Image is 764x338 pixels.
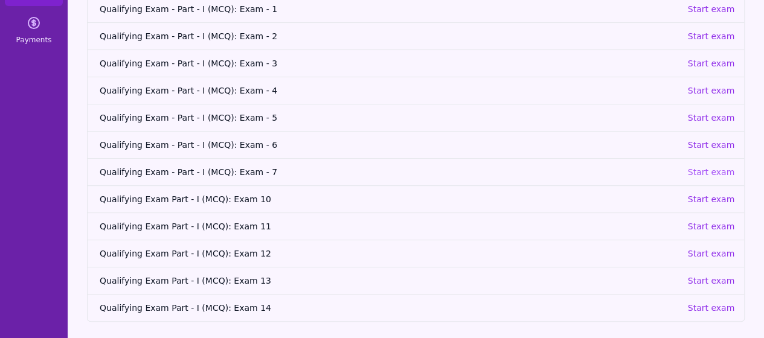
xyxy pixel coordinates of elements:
[88,212,744,240] a: Qualifying Exam Part - I (MCQ): Exam 11Start exam
[100,112,678,124] span: Qualifying Exam - Part - I (MCQ): Exam - 5
[100,302,678,314] span: Qualifying Exam Part - I (MCQ): Exam 14
[100,166,678,178] span: Qualifying Exam - Part - I (MCQ): Exam - 7
[88,185,744,212] a: Qualifying Exam Part - I (MCQ): Exam 10Start exam
[100,84,678,97] span: Qualifying Exam - Part - I (MCQ): Exam - 4
[100,30,678,42] span: Qualifying Exam - Part - I (MCQ): Exam - 2
[100,193,678,205] span: Qualifying Exam Part - I (MCQ): Exam 10
[687,139,734,151] p: Start exam
[100,220,678,232] span: Qualifying Exam Part - I (MCQ): Exam 11
[100,247,678,260] span: Qualifying Exam Part - I (MCQ): Exam 12
[88,240,744,267] a: Qualifying Exam Part - I (MCQ): Exam 12Start exam
[88,294,744,321] a: Qualifying Exam Part - I (MCQ): Exam 14Start exam
[687,302,734,314] p: Start exam
[687,112,734,124] p: Start exam
[687,275,734,287] p: Start exam
[687,166,734,178] p: Start exam
[687,220,734,232] p: Start exam
[88,267,744,294] a: Qualifying Exam Part - I (MCQ): Exam 13Start exam
[16,35,52,45] span: Payments
[88,104,744,131] a: Qualifying Exam - Part - I (MCQ): Exam - 5Start exam
[88,49,744,77] a: Qualifying Exam - Part - I (MCQ): Exam - 3Start exam
[88,131,744,158] a: Qualifying Exam - Part - I (MCQ): Exam - 6Start exam
[687,57,734,69] p: Start exam
[100,275,678,287] span: Qualifying Exam Part - I (MCQ): Exam 13
[100,139,678,151] span: Qualifying Exam - Part - I (MCQ): Exam - 6
[687,193,734,205] p: Start exam
[5,8,63,52] a: Payments
[687,3,734,15] p: Start exam
[687,247,734,260] p: Start exam
[88,22,744,49] a: Qualifying Exam - Part - I (MCQ): Exam - 2Start exam
[687,84,734,97] p: Start exam
[88,77,744,104] a: Qualifying Exam - Part - I (MCQ): Exam - 4Start exam
[100,3,678,15] span: Qualifying Exam - Part - I (MCQ): Exam - 1
[100,57,678,69] span: Qualifying Exam - Part - I (MCQ): Exam - 3
[88,158,744,185] a: Qualifying Exam - Part - I (MCQ): Exam - 7Start exam
[687,30,734,42] p: Start exam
